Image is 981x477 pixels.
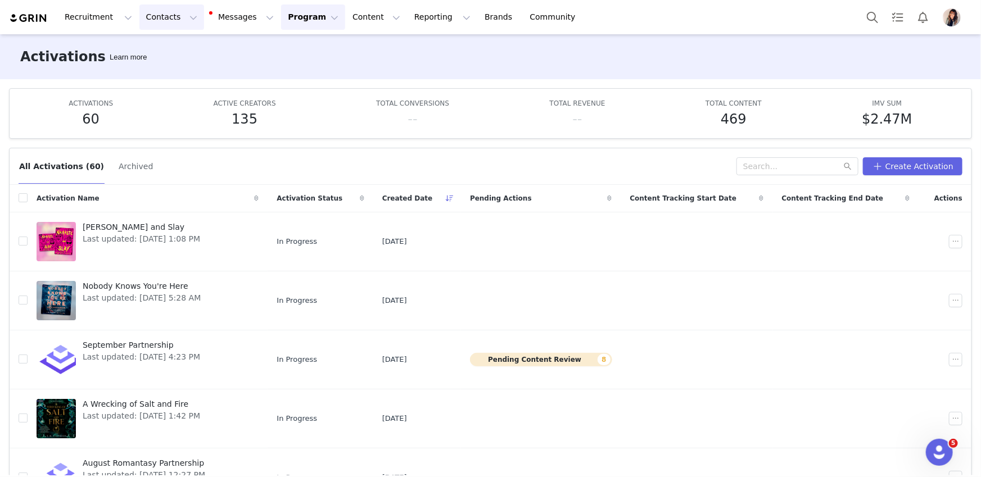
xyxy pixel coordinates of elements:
span: ACTIVE CREATORS [214,99,276,107]
span: In Progress [277,295,317,306]
span: Last updated: [DATE] 1:08 PM [83,233,200,245]
span: A Wrecking of Salt and Fire [83,398,200,410]
span: Content Tracking Start Date [630,193,737,203]
span: Created Date [382,193,433,203]
span: Activation Name [37,193,100,203]
span: TOTAL REVENUE [550,99,605,107]
span: TOTAL CONVERSIONS [376,99,449,107]
h5: 469 [721,109,747,129]
span: September Partnership [83,339,200,351]
span: Last updated: [DATE] 5:28 AM [83,292,201,304]
button: Create Activation [863,157,962,175]
button: All Activations (60) [19,157,105,175]
button: Recruitment [58,4,139,30]
i: icon: search [844,162,852,170]
span: TOTAL CONTENT [706,99,762,107]
iframe: Intercom live chat [926,439,953,466]
span: Pending Actions [470,193,532,203]
span: In Progress [277,413,317,424]
a: Community [523,4,587,30]
button: Pending Content Review8 [470,353,612,366]
input: Search... [736,157,858,175]
span: Activation Status [277,193,342,203]
a: September PartnershipLast updated: [DATE] 4:23 PM [37,337,259,382]
span: [DATE] [382,413,407,424]
h5: -- [408,109,417,129]
button: Archived [118,157,153,175]
a: Nobody Knows You're HereLast updated: [DATE] 5:28 AM [37,278,259,323]
span: [PERSON_NAME] and Slay [83,221,200,233]
a: A Wrecking of Salt and FireLast updated: [DATE] 1:42 PM [37,396,259,441]
a: [PERSON_NAME] and SlayLast updated: [DATE] 1:08 PM [37,219,259,264]
span: Nobody Knows You're Here [83,280,201,292]
span: Last updated: [DATE] 1:42 PM [83,410,200,422]
span: Last updated: [DATE] 4:23 PM [83,351,200,363]
span: IMV SUM [872,99,902,107]
button: Search [860,4,885,30]
span: [DATE] [382,354,407,365]
button: Program [281,4,345,30]
span: In Progress [277,354,317,365]
span: [DATE] [382,236,407,247]
h5: 135 [232,109,257,129]
button: Contacts [139,4,204,30]
button: Content [346,4,407,30]
div: Actions [919,187,971,210]
button: Profile [936,8,972,26]
a: Tasks [885,4,910,30]
span: ACTIVATIONS [69,99,113,107]
h5: $2.47M [862,109,912,129]
img: grin logo [9,13,48,24]
span: 5 [949,439,958,448]
div: Tooltip anchor [107,52,149,63]
h5: 60 [82,109,100,129]
button: Messages [205,4,281,30]
img: a40b30ec-dd5e-4961-a149-9dd4d3e6eb97.jpg [943,8,961,26]
a: Brands [478,4,522,30]
span: In Progress [277,236,317,247]
span: [DATE] [382,295,407,306]
button: Notifications [911,4,935,30]
span: Content Tracking End Date [782,193,884,203]
button: Reporting [408,4,477,30]
h5: -- [572,109,582,129]
h3: Activations [20,47,106,67]
span: August Romantasy Partnership [83,457,205,469]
